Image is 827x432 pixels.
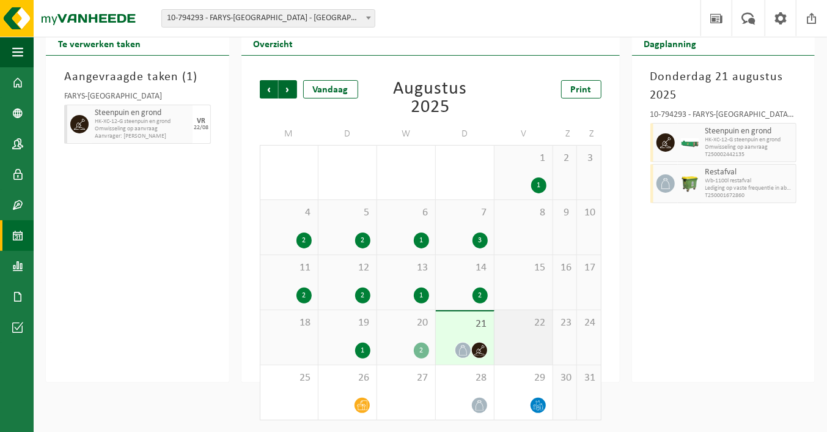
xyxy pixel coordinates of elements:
span: 29 [501,371,546,385]
span: Aanvrager: [PERSON_NAME] [95,133,189,140]
div: FARYS-[GEOGRAPHIC_DATA] [64,92,211,105]
div: 2 [472,288,488,304]
span: 6 [383,206,429,220]
span: HK-XC-12-G steenpuin en grond [95,118,189,125]
div: Augustus 2025 [375,80,486,117]
span: 28 [442,371,488,385]
span: 16 [559,261,570,275]
td: D [318,123,377,145]
span: 30 [559,371,570,385]
span: 12 [325,261,370,275]
div: 2 [296,233,312,248]
span: Restafval [705,168,793,177]
span: 24 [583,316,594,330]
span: 21 [442,318,488,331]
span: 18 [266,316,312,330]
td: W [377,123,436,145]
a: Print [561,80,601,99]
span: 23 [559,316,570,330]
span: 1 [501,152,546,165]
span: 19 [325,316,370,330]
td: V [494,123,553,145]
span: 22 [501,316,546,330]
div: 10-794293 - FARYS-[GEOGRAPHIC_DATA] - [GEOGRAPHIC_DATA] [650,111,797,123]
span: 11 [266,261,312,275]
div: 1 [414,233,429,248]
h3: Aangevraagde taken ( ) [64,68,211,86]
span: Lediging op vaste frequentie in abonnement [705,185,793,192]
span: 10-794293 - FARYS-ASSE - ASSE [161,9,375,28]
td: Z [553,123,577,145]
img: HK-XC-12-GN-00 [681,138,699,147]
td: M [260,123,318,145]
span: 26 [325,371,370,385]
span: 10-794293 - FARYS-ASSE - ASSE [162,10,375,27]
span: Volgende [279,80,297,99]
div: 1 [355,343,370,359]
span: Wb-1100l restafval [705,177,793,185]
td: Z [577,123,601,145]
span: 14 [442,261,488,275]
div: Vandaag [303,80,358,99]
div: 3 [472,233,488,248]
span: 27 [383,371,429,385]
td: D [436,123,494,145]
span: 2 [559,152,570,165]
span: 10 [583,206,594,220]
span: T250001672860 [705,192,793,199]
div: 1 [414,288,429,304]
span: 15 [501,261,546,275]
span: 8 [501,206,546,220]
span: HK-XC-12-G steenpuin en grond [705,136,793,144]
h2: Te verwerken taken [46,31,153,55]
div: 22/08 [194,125,208,131]
div: VR [197,117,205,125]
span: T250002442135 [705,151,793,158]
span: Omwisseling op aanvraag [95,125,189,133]
span: Omwisseling op aanvraag [705,144,793,151]
span: Steenpuin en grond [705,127,793,136]
span: 25 [266,371,312,385]
div: 2 [414,343,429,359]
span: Vorige [260,80,278,99]
span: 31 [583,371,594,385]
h2: Dagplanning [632,31,709,55]
div: 2 [355,288,370,304]
span: 17 [583,261,594,275]
span: Print [571,85,592,95]
img: WB-1100-HPE-GN-50 [681,174,699,193]
span: 20 [383,316,429,330]
span: 1 [186,71,193,83]
div: 2 [355,233,370,248]
span: 5 [325,206,370,220]
h3: Donderdag 21 augustus 2025 [650,68,797,105]
span: Steenpuin en grond [95,108,189,118]
span: 9 [559,206,570,220]
span: 3 [583,152,594,165]
span: 7 [442,206,488,220]
h2: Overzicht [241,31,306,55]
span: 4 [266,206,312,220]
span: 13 [383,261,429,275]
div: 1 [531,177,546,193]
div: 2 [296,288,312,304]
